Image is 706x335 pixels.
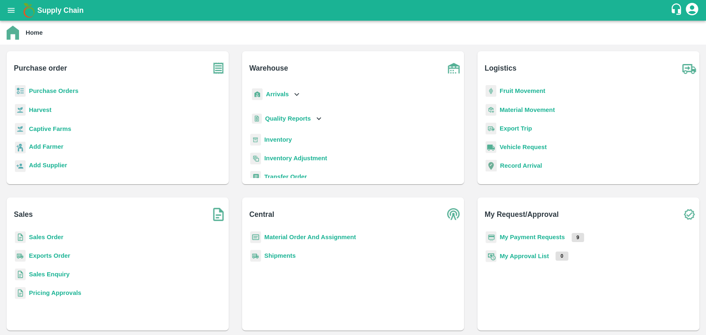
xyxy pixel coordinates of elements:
a: Captive Farms [29,126,71,132]
img: central [443,204,464,225]
img: warehouse [443,58,464,78]
img: truck [679,58,699,78]
img: recordArrival [486,160,497,171]
a: Fruit Movement [500,88,546,94]
b: Quality Reports [265,115,311,122]
img: material [486,104,496,116]
img: logo [21,2,37,19]
b: Logistics [485,62,517,74]
img: sales [15,268,26,280]
img: whTransfer [250,171,261,183]
a: Transfer Order [264,173,307,180]
b: My Request/Approval [485,209,559,220]
a: Material Movement [500,107,555,113]
img: whArrival [252,88,263,100]
p: 0 [555,252,568,261]
p: 9 [572,233,584,242]
a: Inventory [264,136,292,143]
div: Quality Reports [250,110,323,127]
img: payment [486,231,496,243]
a: Purchase Orders [29,88,79,94]
b: Arrivals [266,91,289,97]
a: Export Trip [500,125,532,132]
img: sales [15,287,26,299]
a: Exports Order [29,252,70,259]
a: My Payment Requests [500,234,565,240]
button: open drawer [2,1,21,20]
a: Add Supplier [29,161,67,172]
img: delivery [486,123,496,135]
img: shipments [15,250,26,262]
img: check [679,204,699,225]
img: shipments [250,250,261,262]
b: Purchase order [14,62,67,74]
img: vehicle [486,141,496,153]
img: harvest [15,104,26,116]
img: whInventory [250,134,261,146]
img: reciept [15,85,26,97]
a: Sales Order [29,234,63,240]
img: qualityReport [252,114,262,124]
img: harvest [15,123,26,135]
a: Sales Enquiry [29,271,69,278]
a: Record Arrival [500,162,542,169]
a: My Approval List [500,253,549,259]
img: supplier [15,160,26,172]
img: farmer [15,142,26,154]
b: Sales [14,209,33,220]
img: sales [15,231,26,243]
b: Warehouse [249,62,288,74]
b: Add Supplier [29,162,67,169]
a: Harvest [29,107,51,113]
img: fruit [486,85,496,97]
div: account of current user [684,2,699,19]
a: Inventory Adjustment [264,155,327,162]
img: approval [486,250,496,262]
img: centralMaterial [250,231,261,243]
a: Vehicle Request [500,144,547,150]
b: Home [26,29,43,36]
a: Supply Chain [37,5,670,16]
a: Material Order And Assignment [264,234,356,240]
img: home [7,26,19,40]
a: Add Farmer [29,142,63,153]
div: Arrivals [250,85,302,104]
div: customer-support [670,3,684,18]
b: Supply Chain [37,6,84,14]
img: soSales [208,204,229,225]
img: purchase [208,58,229,78]
b: Add Farmer [29,143,63,150]
a: Pricing Approvals [29,290,81,296]
img: inventory [250,152,261,164]
a: Shipments [264,252,296,259]
b: Central [249,209,274,220]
